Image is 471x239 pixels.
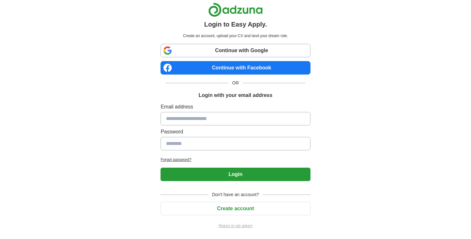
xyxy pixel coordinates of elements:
img: Adzuna logo [208,3,263,17]
label: Email address [161,103,310,111]
a: Continue with Facebook [161,61,310,75]
label: Password [161,128,310,136]
button: Create account [161,202,310,215]
h1: Login to Easy Apply. [204,20,267,29]
h1: Login with your email address [199,92,272,99]
button: Login [161,168,310,181]
span: OR [228,80,243,86]
p: Create an account, upload your CV and land your dream role. [162,33,309,39]
a: Create account [161,206,310,211]
a: Continue with Google [161,44,310,57]
a: Return to job advert [161,223,310,229]
span: Don't have an account? [208,191,263,198]
a: Forgot password? [161,157,310,163]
